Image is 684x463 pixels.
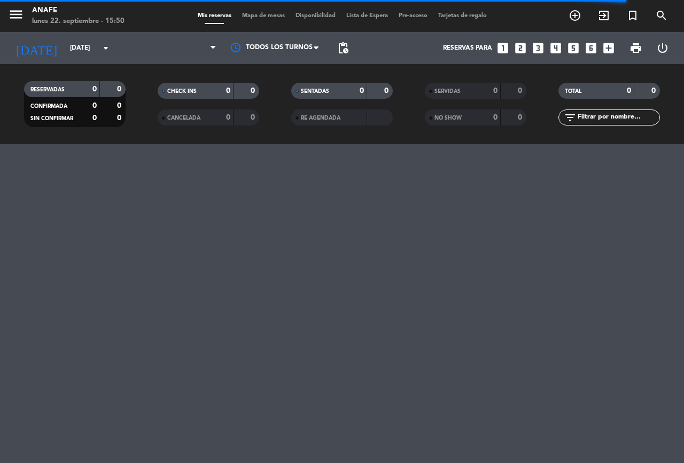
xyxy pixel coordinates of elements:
strong: 0 [92,114,97,122]
i: looks_3 [531,41,545,55]
span: CANCELADA [167,115,200,121]
i: search [655,9,668,22]
span: Tarjetas de regalo [433,13,492,19]
div: LOG OUT [649,32,676,64]
i: menu [8,6,24,22]
span: SERVIDAS [434,89,461,94]
span: RESERVADAS [30,87,65,92]
span: print [629,42,642,54]
i: turned_in_not [626,9,639,22]
span: SIN CONFIRMAR [30,116,73,121]
i: [DATE] [8,36,65,60]
input: Filtrar por nombre... [577,112,659,123]
strong: 0 [518,87,524,95]
i: add_box [602,41,616,55]
strong: 0 [251,87,257,95]
i: filter_list [564,111,577,124]
i: looks_5 [566,41,580,55]
span: Lista de Espera [341,13,393,19]
strong: 0 [92,85,97,93]
i: exit_to_app [597,9,610,22]
i: power_settings_new [656,42,669,54]
div: ANAFE [32,5,125,16]
span: Mapa de mesas [237,13,290,19]
span: NO SHOW [434,115,462,121]
span: RE AGENDADA [301,115,340,121]
strong: 0 [226,114,230,121]
strong: 0 [651,87,658,95]
strong: 0 [92,102,97,109]
span: Disponibilidad [290,13,341,19]
strong: 0 [384,87,391,95]
i: arrow_drop_down [99,42,112,54]
i: add_circle_outline [569,9,581,22]
strong: 0 [251,114,257,121]
div: lunes 22. septiembre - 15:50 [32,16,125,27]
span: SENTADAS [301,89,329,94]
strong: 0 [493,114,498,121]
span: CONFIRMADA [30,104,67,109]
span: CHECK INS [167,89,197,94]
span: pending_actions [337,42,349,54]
i: looks_one [496,41,510,55]
span: Mis reservas [192,13,237,19]
span: Pre-acceso [393,13,433,19]
strong: 0 [117,102,123,109]
strong: 0 [627,87,631,95]
span: TOTAL [565,89,581,94]
strong: 0 [117,85,123,93]
strong: 0 [518,114,524,121]
strong: 0 [493,87,498,95]
strong: 0 [360,87,364,95]
i: looks_6 [584,41,598,55]
strong: 0 [226,87,230,95]
button: menu [8,6,24,26]
strong: 0 [117,114,123,122]
i: looks_two [514,41,527,55]
i: looks_4 [549,41,563,55]
span: Reservas para [443,44,492,52]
